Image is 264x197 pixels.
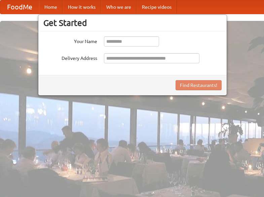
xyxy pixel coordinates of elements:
[39,0,63,14] a: Home
[176,80,222,90] button: Find Restaurants!
[43,18,222,28] h3: Get Started
[137,0,177,14] a: Recipe videos
[0,0,39,14] a: FoodMe
[43,53,97,62] label: Delivery Address
[63,0,101,14] a: How it works
[101,0,137,14] a: Who we are
[43,36,97,45] label: Your Name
